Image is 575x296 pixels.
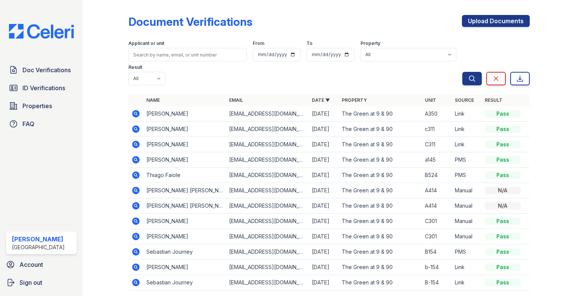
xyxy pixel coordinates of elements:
[422,198,452,214] td: A414
[422,229,452,244] td: C301
[6,116,77,131] a: FAQ
[339,229,422,244] td: The Green at 9 & 90
[309,137,339,152] td: [DATE]
[226,168,309,183] td: [EMAIL_ADDRESS][DOMAIN_NAME]
[309,106,339,122] td: [DATE]
[422,183,452,198] td: A414
[425,97,436,103] a: Unit
[226,260,309,275] td: [EMAIL_ADDRESS][DOMAIN_NAME]
[3,275,80,290] a: Sign out
[339,244,422,260] td: The Green at 9 & 90
[6,80,77,95] a: ID Verifications
[309,275,339,290] td: [DATE]
[339,275,422,290] td: The Green at 9 & 90
[3,24,80,39] img: CE_Logo_Blue-a8612792a0a2168367f1c8372b55b34899dd931a85d93a1a3d3e32e68fde9ad4.png
[143,275,226,290] td: Sebastian Journey
[452,106,482,122] td: Link
[226,183,309,198] td: [EMAIL_ADDRESS][DOMAIN_NAME]
[452,214,482,229] td: Manual
[128,15,252,28] div: Document Verifications
[229,97,243,103] a: Email
[422,122,452,137] td: c311
[485,233,521,240] div: Pass
[3,257,80,272] a: Account
[339,214,422,229] td: The Green at 9 & 90
[339,137,422,152] td: The Green at 9 & 90
[226,152,309,168] td: [EMAIL_ADDRESS][DOMAIN_NAME]
[226,122,309,137] td: [EMAIL_ADDRESS][DOMAIN_NAME]
[452,168,482,183] td: PMS
[452,198,482,214] td: Manual
[422,214,452,229] td: C301
[452,137,482,152] td: Link
[339,183,422,198] td: The Green at 9 & 90
[226,137,309,152] td: [EMAIL_ADDRESS][DOMAIN_NAME]
[312,97,330,103] a: Date ▼
[485,202,521,210] div: N/A
[485,156,521,164] div: Pass
[22,83,65,92] span: ID Verifications
[452,244,482,260] td: PMS
[307,40,313,46] label: To
[452,229,482,244] td: Manual
[143,229,226,244] td: [PERSON_NAME]
[19,278,42,287] span: Sign out
[339,168,422,183] td: The Green at 9 & 90
[22,65,71,74] span: Doc Verifications
[12,235,65,244] div: [PERSON_NAME]
[485,248,521,256] div: Pass
[342,97,367,103] a: Property
[309,152,339,168] td: [DATE]
[422,275,452,290] td: B-154
[226,106,309,122] td: [EMAIL_ADDRESS][DOMAIN_NAME]
[309,214,339,229] td: [DATE]
[6,98,77,113] a: Properties
[309,260,339,275] td: [DATE]
[485,141,521,148] div: Pass
[143,244,226,260] td: Sebastian Journey
[309,198,339,214] td: [DATE]
[226,244,309,260] td: [EMAIL_ADDRESS][DOMAIN_NAME]
[339,122,422,137] td: The Green at 9 & 90
[226,214,309,229] td: [EMAIL_ADDRESS][DOMAIN_NAME]
[143,152,226,168] td: [PERSON_NAME]
[143,260,226,275] td: [PERSON_NAME]
[485,263,521,271] div: Pass
[339,106,422,122] td: The Green at 9 & 90
[339,152,422,168] td: The Green at 9 & 90
[485,110,521,118] div: Pass
[143,183,226,198] td: [PERSON_NAME] [PERSON_NAME]
[360,40,380,46] label: Property
[309,122,339,137] td: [DATE]
[128,64,142,70] label: Result
[128,40,164,46] label: Applicant or unit
[226,229,309,244] td: [EMAIL_ADDRESS][DOMAIN_NAME]
[226,275,309,290] td: [EMAIL_ADDRESS][DOMAIN_NAME]
[485,217,521,225] div: Pass
[422,106,452,122] td: A350
[422,152,452,168] td: a145
[309,168,339,183] td: [DATE]
[452,183,482,198] td: Manual
[309,244,339,260] td: [DATE]
[143,137,226,152] td: [PERSON_NAME]
[143,168,226,183] td: Thiago Faiole
[485,97,502,103] a: Result
[462,15,530,27] a: Upload Documents
[485,279,521,286] div: Pass
[143,198,226,214] td: [PERSON_NAME] [PERSON_NAME]
[485,125,521,133] div: Pass
[143,214,226,229] td: [PERSON_NAME]
[422,137,452,152] td: C311
[146,97,160,103] a: Name
[422,168,452,183] td: B524
[339,198,422,214] td: The Green at 9 & 90
[12,244,65,251] div: [GEOGRAPHIC_DATA]
[128,48,247,61] input: Search by name, email, or unit number
[422,244,452,260] td: B154
[452,152,482,168] td: PMS
[309,229,339,244] td: [DATE]
[22,119,34,128] span: FAQ
[485,187,521,194] div: N/A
